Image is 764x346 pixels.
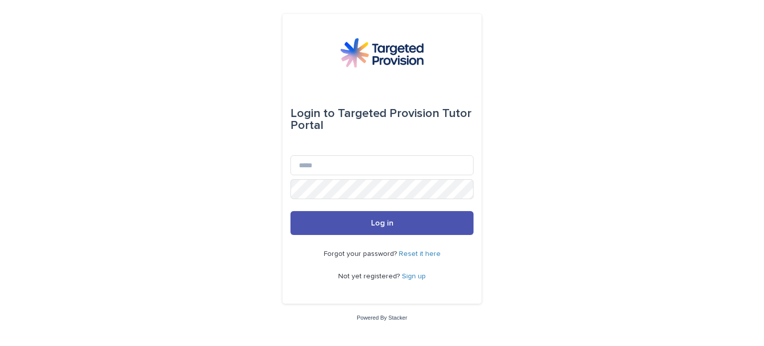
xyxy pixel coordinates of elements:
[290,211,474,235] button: Log in
[399,250,441,257] a: Reset it here
[290,100,474,139] div: Targeted Provision Tutor Portal
[357,315,407,321] a: Powered By Stacker
[324,250,399,257] span: Forgot your password?
[371,219,393,227] span: Log in
[340,38,424,68] img: M5nRWzHhSzIhMunXDL62
[290,108,335,119] span: Login to
[338,273,402,280] span: Not yet registered?
[402,273,426,280] a: Sign up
